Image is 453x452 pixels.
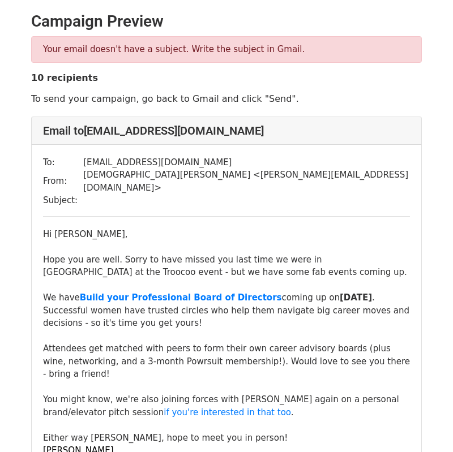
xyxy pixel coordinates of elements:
[43,342,410,381] div: Attendees get matched with peers to form their own career advisory boards (plus wine, networking,...
[43,156,83,169] td: To:
[43,432,410,445] div: Either way [PERSON_NAME], hope to meet you in person!
[80,292,282,303] a: Build your Professional Board of Directors
[43,44,410,55] p: Your email doesn't have a subject. Write the subject in Gmail.
[43,124,410,137] h4: Email to [EMAIL_ADDRESS][DOMAIN_NAME]
[43,253,410,292] div: Hope you are well. Sorry to have missed you last time we were in [GEOGRAPHIC_DATA] at the Troocoo...
[43,393,410,419] div: You might know, we're also joining forces with [PERSON_NAME] again on a personal brand/elevator p...
[43,291,410,330] div: We have coming up on . Successful women have trusted circles who help them navigate big career mo...
[164,407,290,417] a: if you're interested in that too
[43,228,410,241] div: Hi [PERSON_NAME],
[31,72,98,83] strong: 10 recipients
[43,194,83,207] td: Subject:
[83,169,410,194] td: [DEMOGRAPHIC_DATA][PERSON_NAME] < [PERSON_NAME][EMAIL_ADDRESS][DOMAIN_NAME] >
[31,12,422,31] h2: Campaign Preview
[340,292,372,303] b: [DATE]
[43,169,83,194] td: From:
[83,156,410,169] td: [EMAIL_ADDRESS][DOMAIN_NAME]
[31,93,422,105] p: To send your campaign, go back to Gmail and click "Send".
